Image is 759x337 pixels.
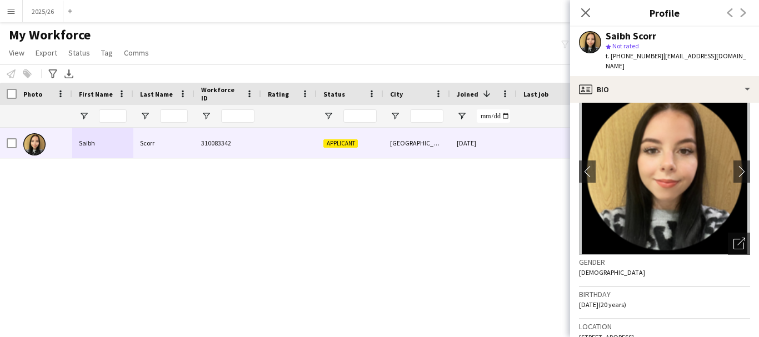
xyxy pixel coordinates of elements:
a: Status [64,46,94,60]
div: 310083342 [194,128,261,158]
div: [GEOGRAPHIC_DATA] [383,128,450,158]
span: [DEMOGRAPHIC_DATA] [579,268,645,276]
span: My Workforce [9,27,91,43]
div: Saibh [72,128,133,158]
span: [DATE] (20 years) [579,300,626,309]
a: Export [31,46,62,60]
a: Comms [119,46,153,60]
span: Workforce ID [201,85,241,102]
span: Joined [457,90,478,98]
span: Tag [101,48,113,58]
span: Status [323,90,345,98]
button: Open Filter Menu [140,111,150,121]
app-action-btn: Export XLSX [62,67,76,81]
app-action-btn: Advanced filters [46,67,59,81]
span: View [9,48,24,58]
span: Comms [124,48,149,58]
span: City [390,90,403,98]
div: [DATE] [450,128,517,158]
h3: Gender [579,257,750,267]
span: t. [PHONE_NUMBER] [606,52,663,60]
span: Export [36,48,57,58]
div: Scorr [133,128,194,158]
span: Status [68,48,90,58]
input: Status Filter Input [343,109,377,123]
input: City Filter Input [410,109,443,123]
span: Applicant [323,139,358,148]
input: Last Name Filter Input [160,109,188,123]
img: Saibh Scorr [23,133,46,155]
span: Last job [523,90,548,98]
input: Joined Filter Input [477,109,510,123]
button: Open Filter Menu [201,111,211,121]
button: 2025/26 [23,1,63,22]
span: Photo [23,90,42,98]
h3: Profile [570,6,759,20]
a: View [4,46,29,60]
button: Open Filter Menu [457,111,467,121]
span: Last Name [140,90,173,98]
div: Saibh Scorr [606,31,656,41]
button: Open Filter Menu [323,111,333,121]
h3: Birthday [579,289,750,299]
span: | [EMAIL_ADDRESS][DOMAIN_NAME] [606,52,746,70]
input: First Name Filter Input [99,109,127,123]
img: Crew avatar or photo [579,88,750,255]
button: Open Filter Menu [79,111,89,121]
input: Workforce ID Filter Input [221,109,254,123]
span: Rating [268,90,289,98]
a: Tag [97,46,117,60]
div: Bio [570,76,759,103]
span: First Name [79,90,113,98]
span: Not rated [612,42,639,50]
div: Open photos pop-in [728,233,750,255]
button: Open Filter Menu [390,111,400,121]
h3: Location [579,321,750,331]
